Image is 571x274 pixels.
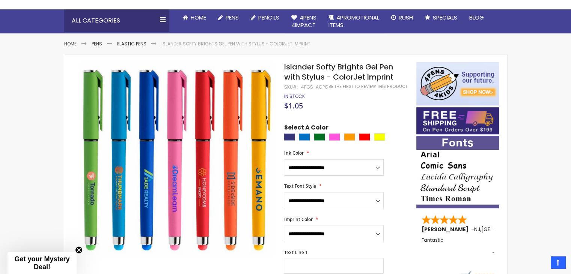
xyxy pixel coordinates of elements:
[314,133,325,141] div: Green
[551,256,565,268] a: Top
[75,246,83,254] button: Close teaser
[285,9,322,34] a: 4Pens4impact
[92,41,102,47] a: Pens
[481,226,536,233] span: [GEOGRAPHIC_DATA]
[328,84,407,89] a: Be the first to review this product
[117,41,146,47] a: Plastic Pens
[329,133,340,141] div: Pink
[419,9,463,26] a: Specials
[359,133,370,141] div: Red
[258,14,279,21] span: Pencils
[64,9,169,32] div: All Categories
[374,133,385,141] div: Yellow
[191,14,206,21] span: Home
[301,84,328,90] div: 4PGS-AGPC
[299,133,310,141] div: Blue Light
[322,9,385,34] a: 4PROMOTIONALITEMS
[416,62,499,105] img: 4pens 4 kids
[284,93,304,99] div: Availability
[14,255,69,271] span: Get your Mystery Deal!
[284,84,298,90] strong: SKU
[284,133,295,141] div: Royal Blue
[284,93,304,99] span: In stock
[284,183,316,189] span: Text Font Style
[284,216,312,223] span: Imprint Color
[385,9,419,26] a: Rush
[471,226,536,233] span: - ,
[177,9,212,26] a: Home
[284,123,328,134] span: Select A Color
[245,9,285,26] a: Pencils
[399,14,413,21] span: Rush
[433,14,457,21] span: Specials
[226,14,239,21] span: Pens
[291,14,316,29] span: 4Pens 4impact
[284,249,307,256] span: Text Line 1
[416,136,499,208] img: font-personalization-examples
[161,41,310,47] li: Islander Softy Brights Gel Pen with Stylus - ColorJet Imprint
[422,226,471,233] span: [PERSON_NAME]
[469,14,484,21] span: Blog
[416,107,499,134] img: Free shipping on orders over $199
[79,61,274,256] img: Islander Softy Brights Gel Pen with Stylus - ColorJet Imprint
[8,252,77,274] div: Get your Mystery Deal!Close teaser
[284,150,303,156] span: Ink Color
[212,9,245,26] a: Pens
[64,41,77,47] a: Home
[474,226,480,233] span: NJ
[328,14,379,29] span: 4PROMOTIONAL ITEMS
[284,101,303,111] span: $1.05
[422,238,494,254] div: Fantastic
[463,9,490,26] a: Blog
[344,133,355,141] div: Orange
[284,62,393,82] span: Islander Softy Brights Gel Pen with Stylus - ColorJet Imprint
